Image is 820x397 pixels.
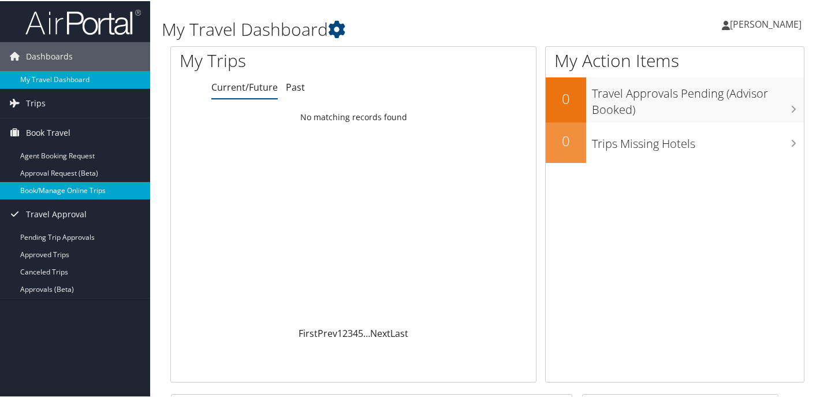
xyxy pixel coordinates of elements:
[730,17,802,29] span: [PERSON_NAME]
[390,326,408,339] a: Last
[299,326,318,339] a: First
[337,326,342,339] a: 1
[171,106,536,127] td: No matching records found
[358,326,363,339] a: 5
[546,76,804,121] a: 0Travel Approvals Pending (Advisor Booked)
[26,117,70,146] span: Book Travel
[318,326,337,339] a: Prev
[342,326,348,339] a: 2
[592,79,804,117] h3: Travel Approvals Pending (Advisor Booked)
[286,80,305,92] a: Past
[211,80,278,92] a: Current/Future
[363,326,370,339] span: …
[546,130,586,150] h2: 0
[162,16,596,40] h1: My Travel Dashboard
[348,326,353,339] a: 3
[353,326,358,339] a: 4
[25,8,141,35] img: airportal-logo.png
[26,88,46,117] span: Trips
[26,41,73,70] span: Dashboards
[722,6,813,40] a: [PERSON_NAME]
[592,129,804,151] h3: Trips Missing Hotels
[546,121,804,162] a: 0Trips Missing Hotels
[546,47,804,72] h1: My Action Items
[26,199,87,228] span: Travel Approval
[546,88,586,107] h2: 0
[370,326,390,339] a: Next
[180,47,375,72] h1: My Trips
